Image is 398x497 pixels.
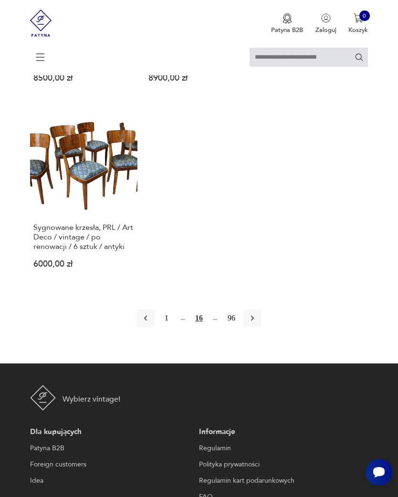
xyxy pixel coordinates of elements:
[148,75,249,82] p: 8900,00 zł
[30,426,195,438] p: Dla kupujących
[223,310,240,327] button: 96
[199,459,364,470] a: Polityka prywatności
[271,13,303,34] button: Patyna B2B
[63,393,120,405] p: Wybierz vintage!
[199,426,364,438] p: Informacje
[283,13,292,24] img: Ikona medalu
[33,223,134,251] h3: Sygnowane krzesła, PRL / Art Deco / vintage / po renowacji / 6 sztuk / antyki
[271,26,303,34] p: Patyna B2B
[33,75,134,82] p: 8500,00 zł
[30,459,195,470] a: Foreign customers
[271,13,303,34] a: Ikona medaluPatyna B2B
[366,459,392,486] iframe: Smartsupp widget button
[348,26,368,34] p: Koszyk
[348,13,368,34] button: 0Koszyk
[355,52,364,62] button: Szukaj
[315,13,336,34] button: Zaloguj
[359,10,370,21] div: 0
[315,26,336,34] p: Zaloguj
[321,13,331,23] img: Ikonka użytkownika
[199,475,364,487] a: Regulamin kart podarunkowych
[190,310,208,327] button: 16
[30,475,195,487] a: Idea
[199,443,364,454] a: Regulamin
[30,385,56,411] img: Patyna - sklep z meblami i dekoracjami vintage
[354,13,363,23] img: Ikona koszyka
[158,310,175,327] button: 1
[33,261,134,268] p: 6000,00 zł
[30,109,138,283] a: Sygnowane krzesła, PRL / Art Deco / vintage / po renowacji / 6 sztuk / antykiSygnowane krzesła, P...
[30,443,195,454] a: Patyna B2B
